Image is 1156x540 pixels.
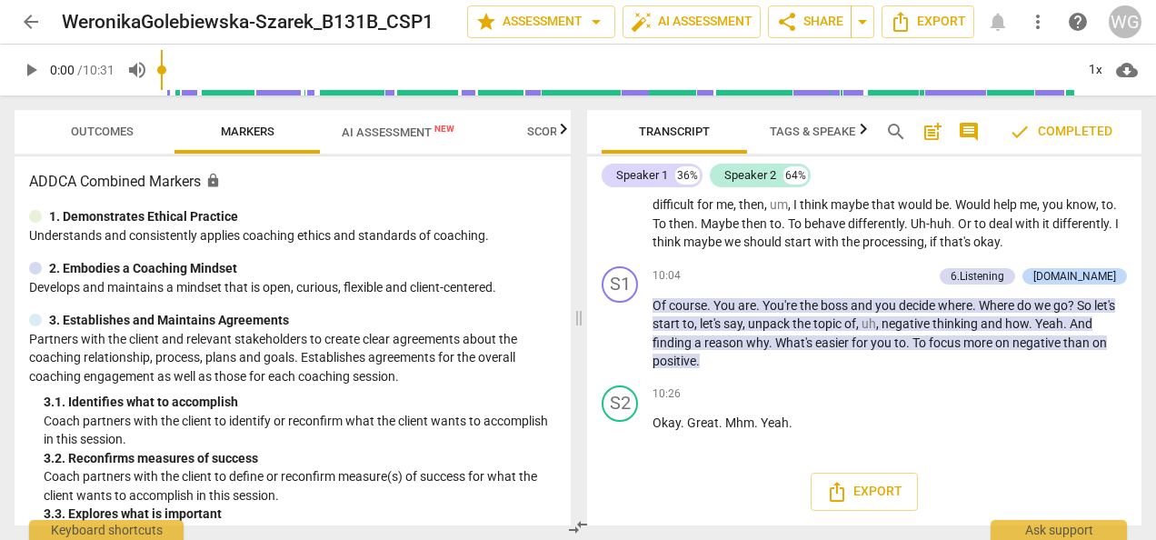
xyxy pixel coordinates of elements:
[653,216,669,231] span: To
[1042,216,1052,231] span: it
[713,298,738,313] span: You
[848,216,904,231] span: differently
[952,216,958,231] span: Filler word
[704,335,746,350] span: reason
[44,467,556,505] p: Coach partners with the client to define or reconfirm measure(s) of success for what the client w...
[653,235,683,249] span: think
[782,216,788,231] span: .
[1027,11,1049,33] span: more_vert
[761,415,789,430] span: Yeah
[871,335,894,350] span: you
[707,298,713,313] span: .
[602,385,638,422] div: Change speaker
[932,316,981,331] span: thinking
[653,386,681,402] span: 10:26
[653,335,694,350] span: finding
[852,11,873,33] span: arrow_drop_down
[653,268,681,284] span: 10:04
[924,235,930,249] span: ,
[993,197,1020,212] span: help
[852,335,871,350] span: for
[1009,121,1031,143] span: check
[1042,197,1066,212] span: you
[862,235,924,249] span: processing
[979,298,1017,313] span: Where
[743,235,784,249] span: should
[602,266,638,303] div: Change speaker
[1035,316,1063,331] span: Yeah
[951,268,1004,285] div: 6.Listening
[1115,216,1119,231] span: I
[770,216,782,231] span: to
[958,216,974,231] span: Or
[29,520,184,540] div: Keyboard shortcuts
[44,505,556,524] div: 3. 3. Explores what is important
[981,316,1005,331] span: and
[1078,55,1112,85] div: 1x
[1061,5,1094,38] a: Help
[205,173,221,188] span: Assessment is enabled for this document. The competency model is locked and follows the assessmen...
[639,125,710,138] span: Transcript
[723,316,742,331] span: say
[851,5,874,38] button: Sharing summary
[29,330,556,386] p: Partners with the client and relevant stakeholders to create clear agreements about the coaching ...
[29,278,556,297] p: Develops and maintains a mindset that is open, curious, flexible and client-centered.
[1034,298,1053,313] span: we
[20,59,42,81] span: play_arrow
[814,235,842,249] span: with
[929,335,963,350] span: focus
[342,125,454,139] span: AI Assessment
[733,197,739,212] span: ,
[862,316,876,331] span: Filler word
[875,298,899,313] span: you
[653,354,696,368] span: positive
[954,117,983,146] button: Show/Hide comments
[906,335,912,350] span: .
[851,298,875,313] span: and
[821,298,851,313] span: boss
[770,125,870,138] span: Tags & Speakers
[1109,5,1141,38] div: WG
[788,197,793,212] span: ,
[44,412,556,449] p: Coach partners with the client to identify or reconfirm what the client wants to accomplish in th...
[955,197,993,212] span: Would
[813,316,844,331] span: topic
[527,125,571,138] span: Scores
[71,125,134,138] span: Outcomes
[1066,197,1096,212] span: know
[912,335,929,350] span: To
[949,197,955,212] span: .
[775,335,815,350] span: What's
[756,298,762,313] span: .
[746,335,769,350] span: why
[1116,59,1138,81] span: cloud_download
[922,121,943,143] span: post_add
[50,63,75,77] span: 0:00
[754,415,761,430] span: .
[1063,316,1070,331] span: .
[995,335,1012,350] span: on
[1094,298,1115,313] span: let's
[467,5,615,38] button: Assessment
[126,59,148,81] span: volume_up
[776,11,798,33] span: share
[742,316,748,331] span: ,
[940,235,973,249] span: that's
[1096,197,1101,212] span: ,
[1052,216,1109,231] span: differently
[1067,11,1089,33] span: help
[994,114,1127,150] button: Review is completed
[899,298,938,313] span: decide
[1070,316,1092,331] span: And
[1009,121,1112,143] span: Completed
[701,216,742,231] span: Maybe
[697,197,716,212] span: for
[683,316,694,331] span: to
[738,298,756,313] span: are
[764,197,770,212] span: ,
[434,124,454,134] span: New
[776,11,843,33] span: Share
[1020,197,1037,212] span: me
[1092,335,1107,350] span: on
[885,121,907,143] span: search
